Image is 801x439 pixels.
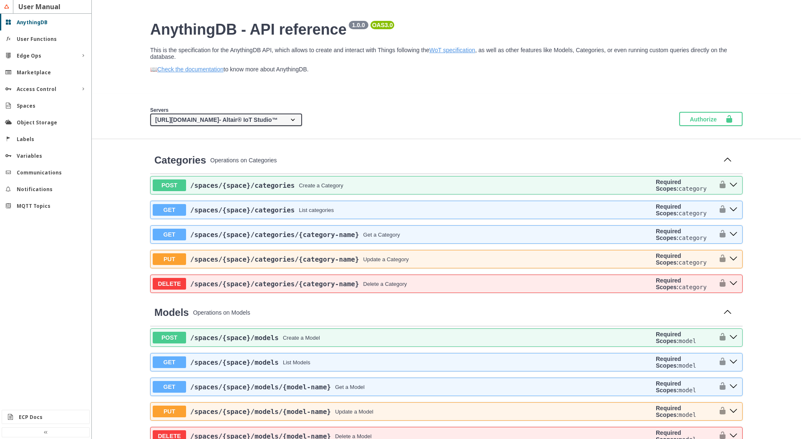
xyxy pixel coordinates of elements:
[283,335,320,341] div: Create a Model
[335,409,373,415] div: Update a Model
[727,357,740,368] button: get ​/spaces​/{space}​/models
[714,203,727,217] button: authorization button unlocked
[335,384,365,390] div: Get a Model
[678,387,696,394] code: model
[678,185,706,192] code: category
[190,280,359,288] span: /spaces /{space} /categories /{category-name}
[150,21,743,38] h2: AnythingDB - API reference
[678,362,696,369] code: model
[299,207,334,213] div: List categories
[150,47,743,60] p: This is the specification for the AnythingDB API, which allows to create and interact with Things...
[678,259,706,266] code: category
[190,206,295,214] span: /spaces /{space} /categories
[721,154,734,167] button: Collapse operation
[656,331,681,344] b: Required Scopes:
[153,356,652,368] button: GET/spaces/{space}/modelsList Models
[193,309,717,316] p: Operations on Models
[714,405,727,418] button: authorization button unlocked
[714,331,727,344] button: authorization button unlocked
[153,332,652,343] button: POST/spaces/{space}/modelsCreate a Model
[190,231,359,239] span: /spaces /{space} /categories /{category-name}
[656,356,681,369] b: Required Scopes:
[190,358,279,366] span: /spaces /{space} /models
[678,411,696,418] code: model
[190,255,359,263] span: /spaces /{space} /categories /{category-name}
[714,228,727,241] button: authorization button unlocked
[678,338,696,344] code: model
[153,332,186,343] span: POST
[153,229,186,240] span: GET
[190,408,331,416] span: /spaces /{space} /models /{model-name}
[153,406,652,417] button: PUT/spaces/{space}/models/{model-name}Update a Model
[656,179,681,192] b: Required Scopes:
[363,232,400,238] div: Get a Category
[190,383,331,391] span: /spaces /{space} /models /{model-name}
[150,107,169,113] span: Servers
[153,204,186,216] span: GET
[154,307,189,318] a: Models
[190,334,279,342] a: /spaces/{space}/models
[153,229,652,240] button: GET/spaces/{space}/categories/{category-name}Get a Category
[363,281,407,287] div: Delete a Category
[190,231,359,239] a: /spaces/{space}/categories/{category-name}
[190,182,295,189] a: /spaces/{space}/categories
[727,332,740,343] button: post ​/spaces​/{space}​/models
[690,115,725,123] span: Authorize
[714,356,727,369] button: authorization button unlocked
[727,180,740,191] button: post ​/spaces​/{space}​/categories
[727,204,740,215] button: get ​/spaces​/{space}​/categories
[150,66,743,73] p: 📖 to know more about AnythingDB.
[190,255,359,263] a: /spaces/{space}/categories/{category-name}
[190,334,279,342] span: /spaces /{space} /models
[157,66,224,73] a: Check the documentation
[727,254,740,265] button: put ​/spaces​/{space}​/categories​/{category-name}
[714,252,727,266] button: authorization button unlocked
[190,280,359,288] a: /spaces/{space}/categories/{category-name}
[714,380,727,394] button: authorization button unlocked
[656,228,681,241] b: Required Scopes:
[190,408,331,416] a: /spaces/{space}/models/{model-name}
[656,405,681,418] b: Required Scopes:
[153,406,186,417] span: PUT
[153,381,186,393] span: GET
[154,154,206,166] a: Categories
[363,256,409,262] div: Update a Category
[153,381,652,393] button: GET/spaces/{space}/models/{model-name}Get a Model
[190,206,295,214] a: /spaces/{space}/categories
[190,182,295,189] span: /spaces /{space} /categories
[153,253,186,265] span: PUT
[678,210,706,217] code: category
[153,204,652,216] button: GET/spaces/{space}/categoriesList categories
[656,252,681,266] b: Required Scopes:
[678,235,706,241] code: category
[727,229,740,240] button: get ​/spaces​/{space}​/categories​/{category-name}
[153,179,186,191] span: POST
[350,22,367,28] pre: 1.0.0
[714,179,727,192] button: authorization button unlocked
[727,406,740,417] button: put ​/spaces​/{space}​/models​/{model-name}
[656,380,681,394] b: Required Scopes:
[299,182,343,189] div: Create a Category
[190,383,331,391] a: /spaces/{space}/models/{model-name}
[714,277,727,290] button: authorization button unlocked
[190,358,279,366] a: /spaces/{space}/models
[153,278,652,290] button: DELETE/spaces/{space}/categories/{category-name}Delete a Category
[727,278,740,289] button: delete ​/spaces​/{space}​/categories​/{category-name}
[656,277,681,290] b: Required Scopes:
[721,306,734,319] button: Collapse operation
[153,179,652,191] button: POST/spaces/{space}/categoriesCreate a Category
[153,356,186,368] span: GET
[283,359,310,366] div: List Models
[153,278,186,290] span: DELETE
[429,47,475,53] a: WoT specification
[678,284,706,290] code: category
[679,112,743,126] button: Authorize
[153,253,652,265] button: PUT/spaces/{space}/categories/{category-name}Update a Category
[372,22,393,28] pre: OAS 3.0
[727,381,740,392] button: get ​/spaces​/{space}​/models​/{model-name}
[210,157,717,164] p: Operations on Categories
[656,203,681,217] b: Required Scopes:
